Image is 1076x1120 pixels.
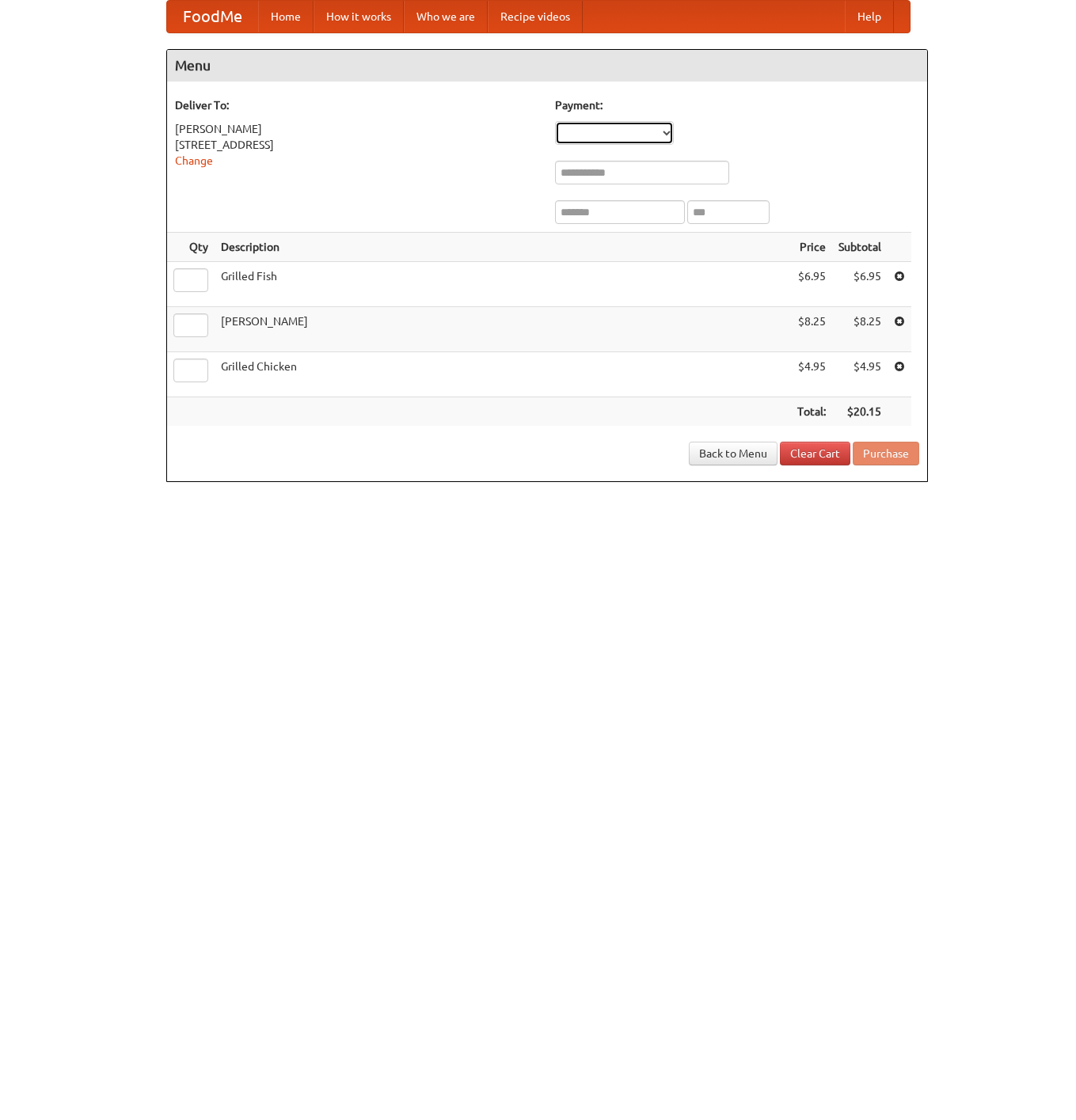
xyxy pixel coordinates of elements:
td: [PERSON_NAME] [215,307,791,352]
a: Back to Menu [689,442,778,465]
td: $4.95 [791,352,832,397]
th: Qty [167,233,215,262]
td: Grilled Fish [215,262,791,307]
td: $8.25 [791,307,832,352]
td: $4.95 [832,352,888,397]
a: Help [845,1,894,32]
a: Clear Cart [780,442,850,465]
a: Home [258,1,314,32]
th: Subtotal [832,233,888,262]
div: [STREET_ADDRESS] [175,137,539,153]
th: Price [791,233,832,262]
td: $6.95 [832,262,888,307]
th: $20.15 [832,397,888,427]
div: [PERSON_NAME] [175,121,539,137]
a: Who we are [404,1,488,32]
a: Recipe videos [488,1,583,32]
button: Purchase [853,442,919,465]
a: How it works [314,1,404,32]
th: Description [215,233,791,262]
h4: Menu [167,50,927,82]
h5: Payment: [555,97,919,113]
a: Change [175,154,213,167]
td: $8.25 [832,307,888,352]
td: Grilled Chicken [215,352,791,397]
th: Total: [791,397,832,427]
td: $6.95 [791,262,832,307]
a: FoodMe [167,1,258,32]
h5: Deliver To: [175,97,539,113]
